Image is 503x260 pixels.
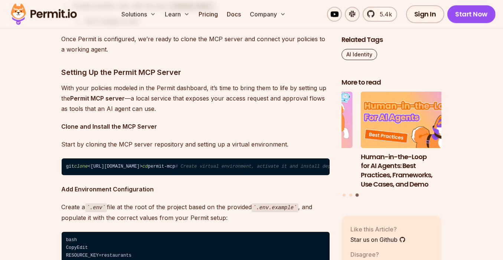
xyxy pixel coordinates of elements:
code: .env [85,203,107,212]
div: Posts [342,92,442,198]
span: 5.4k [375,10,392,19]
h3: Why JWTs Can’t Handle AI Agent Access [252,152,353,171]
img: Why JWTs Can’t Handle AI Agent Access [252,92,353,148]
span: cd [143,164,148,169]
button: Go to slide 2 [349,194,352,197]
p: Create a file at the root of the project based on the provided , and populate it with the correct... [62,202,330,223]
a: AI Identity [342,49,377,60]
a: Docs [224,7,244,22]
p: Start by cloning the MCP server repository and setting up a virtual environment. [62,139,330,149]
a: Star us on Github [350,235,406,244]
a: Sign In [406,5,444,23]
p: Once Permit is configured, we’re ready to clone the MCP server and connect your policies to a wor... [62,34,330,55]
a: Why JWTs Can’t Handle AI Agent AccessWhy JWTs Can’t Handle AI Agent Access [252,92,353,190]
span: clone [74,164,88,169]
a: Start Now [447,5,496,23]
a: Pricing [196,7,221,22]
p: Like this Article? [350,225,406,234]
button: Learn [162,7,193,22]
li: 2 of 3 [252,92,353,190]
button: Solutions [118,7,159,22]
button: Company [247,7,289,22]
strong: Add Environment Configuration [62,185,154,193]
h2: Related Tags [342,36,442,45]
img: Permit logo [7,1,80,27]
p: Disagree? [350,250,390,259]
h3: Human-in-the-Loop for AI Agents: Best Practices, Frameworks, Use Cases, and Demo [361,152,461,189]
strong: Clone and Install the MCP Server [62,123,157,130]
h2: More to read [342,78,442,88]
img: Human-in-the-Loop for AI Agents: Best Practices, Frameworks, Use Cases, and Demo [361,92,461,148]
li: 3 of 3 [361,92,461,190]
button: Go to slide 1 [343,194,346,197]
a: 5.4k [363,7,397,22]
button: Go to slide 3 [356,194,359,197]
p: With your policies modeled in the Permit dashboard, it’s time to bring them to life by setting up... [62,83,330,114]
code: git <[URL][DOMAIN_NAME]> permit-mcp uv venv .venv/bin/activate uv pip install -e . [62,158,330,175]
h3: Setting Up the Permit MCP Server [62,66,330,78]
span: # Create virtual environment, activate it and install dependencies [175,164,355,169]
code: .env.example [252,203,298,212]
strong: Permit MCP server [71,95,125,102]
